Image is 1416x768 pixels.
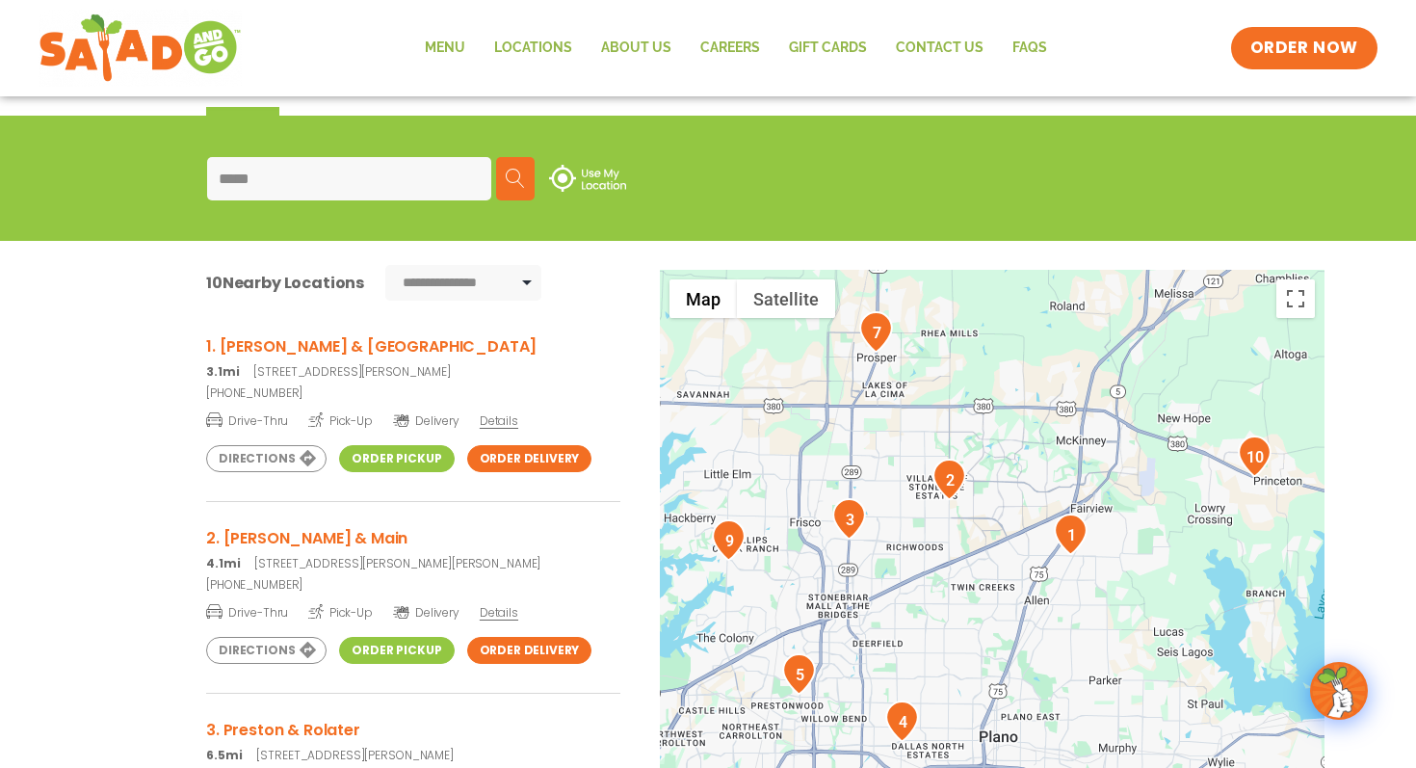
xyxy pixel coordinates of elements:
h3: 1. [PERSON_NAME] & [GEOGRAPHIC_DATA] [206,334,620,358]
h3: 3. Preston & Rolater [206,718,620,742]
a: [PHONE_NUMBER] [206,576,620,594]
a: About Us [587,26,686,70]
button: Toggle fullscreen view [1276,279,1315,318]
span: 10 [206,272,223,294]
a: Directions [206,637,327,664]
a: 1. [PERSON_NAME] & [GEOGRAPHIC_DATA] 3.1mi[STREET_ADDRESS][PERSON_NAME] [206,334,620,381]
a: Order Delivery [467,445,592,472]
div: 3 [832,498,866,540]
span: Pick-Up [308,602,373,622]
strong: 3.1mi [206,363,239,380]
span: Drive-Thru [206,602,288,622]
a: Directions [206,445,327,472]
h3: 2. [PERSON_NAME] & Main [206,526,620,550]
span: Details [480,412,518,429]
div: 2 [932,459,966,500]
a: [PHONE_NUMBER] [206,384,620,402]
button: Show satellite imagery [737,279,835,318]
span: Pick-Up [308,410,373,430]
div: 10 [1238,436,1272,477]
p: [STREET_ADDRESS][PERSON_NAME][PERSON_NAME] [206,555,620,572]
span: Delivery [393,604,459,622]
a: Order Delivery [467,637,592,664]
a: 2. [PERSON_NAME] & Main 4.1mi[STREET_ADDRESS][PERSON_NAME][PERSON_NAME] [206,526,620,572]
div: Nearby Locations [206,271,364,295]
a: FAQs [998,26,1062,70]
a: Drive-Thru Pick-Up Delivery Details [206,597,620,622]
p: [STREET_ADDRESS][PERSON_NAME] [206,747,620,764]
a: Locations [480,26,587,70]
div: 7 [859,311,893,353]
a: 3. Preston & Rolater 6.5mi[STREET_ADDRESS][PERSON_NAME] [206,718,620,764]
img: use-location.svg [549,165,626,192]
p: [STREET_ADDRESS][PERSON_NAME] [206,363,620,381]
button: Show street map [669,279,737,318]
span: Details [480,604,518,621]
nav: Menu [410,26,1062,70]
a: Menu [410,26,480,70]
div: 4 [885,701,919,742]
a: Careers [686,26,774,70]
div: 5 [782,653,816,695]
div: 1 [1054,514,1088,555]
span: Drive-Thru [206,410,288,430]
a: Drive-Thru Pick-Up Delivery Details [206,406,620,430]
a: Order Pickup [339,445,454,472]
span: Delivery [393,412,459,430]
img: search.svg [506,169,525,188]
a: Order Pickup [339,637,454,664]
img: wpChatIcon [1312,664,1366,718]
img: new-SAG-logo-768×292 [39,10,242,87]
strong: 6.5mi [206,747,242,763]
span: ORDER NOW [1250,37,1358,60]
a: GIFT CARDS [774,26,881,70]
div: 9 [712,519,746,561]
a: ORDER NOW [1231,27,1377,69]
strong: 4.1mi [206,555,240,571]
a: Contact Us [881,26,998,70]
